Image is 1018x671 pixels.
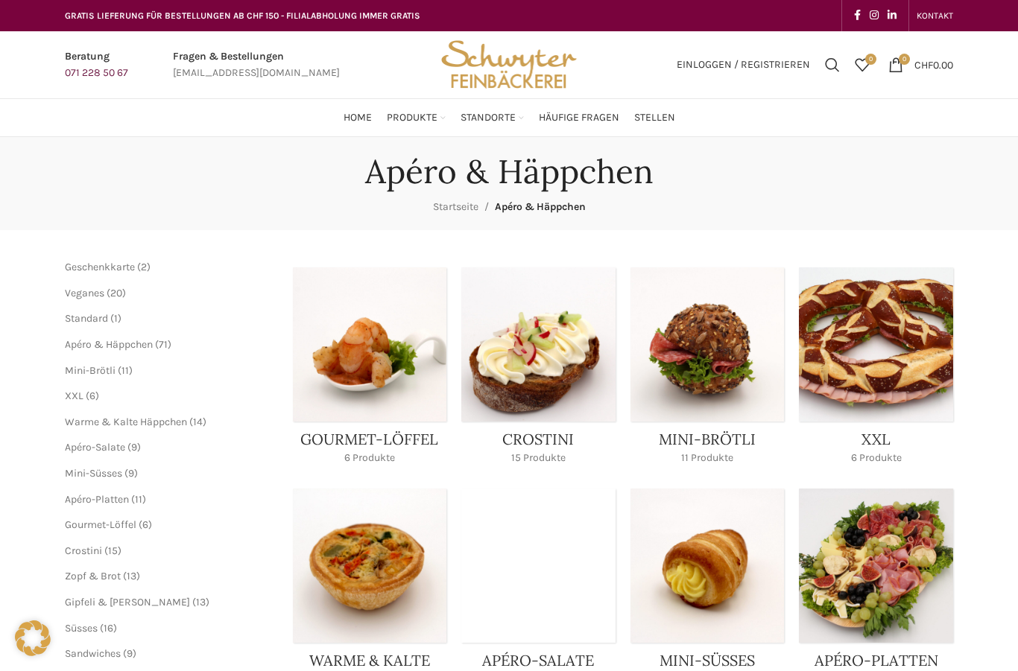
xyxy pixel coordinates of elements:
span: 6 [89,389,95,402]
a: Süsses [65,622,98,635]
h1: Apéro & Häppchen [365,152,654,191]
a: Infobox link [65,48,128,82]
span: 13 [196,596,206,608]
a: Mini-Süsses [65,467,122,480]
a: Häufige Fragen [539,103,619,133]
span: 0 [865,54,876,65]
a: Mini-Brötli [65,364,116,377]
a: Suchen [818,50,847,80]
a: Product category gourmet-loeffel [293,267,447,474]
span: 14 [193,416,203,428]
a: Site logo [436,57,582,70]
span: Standorte [461,111,516,125]
a: Gourmet-Löffel [65,518,136,531]
span: Produkte [387,111,437,125]
span: 20 [110,287,122,299]
a: Linkedin social link [883,5,901,26]
a: Standorte [461,103,524,133]
div: Secondary navigation [909,1,961,31]
a: Product category mini-broetli [630,267,785,474]
a: KONTAKT [917,1,953,31]
span: 9 [131,441,137,454]
span: 16 [104,622,113,635]
span: Home [344,111,372,125]
a: Sandwiches [65,647,121,660]
a: Startseite [433,200,478,213]
a: 0 [847,50,877,80]
span: Häufige Fragen [539,111,619,125]
a: Home [344,103,372,133]
a: Gipfeli & [PERSON_NAME] [65,596,190,608]
a: Veganes [65,287,104,299]
span: Stellen [634,111,675,125]
a: Produkte [387,103,446,133]
span: Einloggen / Registrieren [677,60,810,70]
img: Bäckerei Schwyter [436,31,582,98]
span: KONTAKT [917,10,953,21]
span: 1 [114,312,118,325]
a: Apéro-Salate [65,441,125,454]
span: 11 [121,364,129,377]
div: Meine Wunschliste [847,50,877,80]
a: XXL [65,389,83,402]
span: 6 [142,518,148,531]
span: 9 [127,647,133,660]
span: 0 [899,54,910,65]
span: 11 [135,493,142,506]
span: GRATIS LIEFERUNG FÜR BESTELLUNGEN AB CHF 150 - FILIALABHOLUNG IMMER GRATIS [65,10,420,21]
span: CHF [914,58,933,71]
a: Infobox link [173,48,340,82]
a: Apéro-Platten [65,493,129,506]
span: 9 [128,467,134,480]
span: 15 [108,544,118,557]
a: Product category xxl [799,267,953,474]
a: Einloggen / Registrieren [669,50,818,80]
a: Crostini [65,544,102,557]
a: 0 CHF0.00 [881,50,961,80]
a: Geschenkkarte [65,261,135,273]
a: Apéro & Häppchen [65,338,153,351]
a: Stellen [634,103,675,133]
span: 13 [127,570,136,582]
bdi: 0.00 [914,58,953,71]
span: 71 [159,338,168,351]
div: Main navigation [57,103,961,133]
a: Product category crostini [461,267,616,474]
a: Zopf & Brot [65,570,121,582]
a: Standard [65,312,108,325]
a: Warme & Kalte Häppchen [65,416,187,428]
a: Instagram social link [865,5,883,26]
span: 2 [141,261,147,273]
a: Facebook social link [850,5,865,26]
span: Apéro & Häppchen [495,200,586,213]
